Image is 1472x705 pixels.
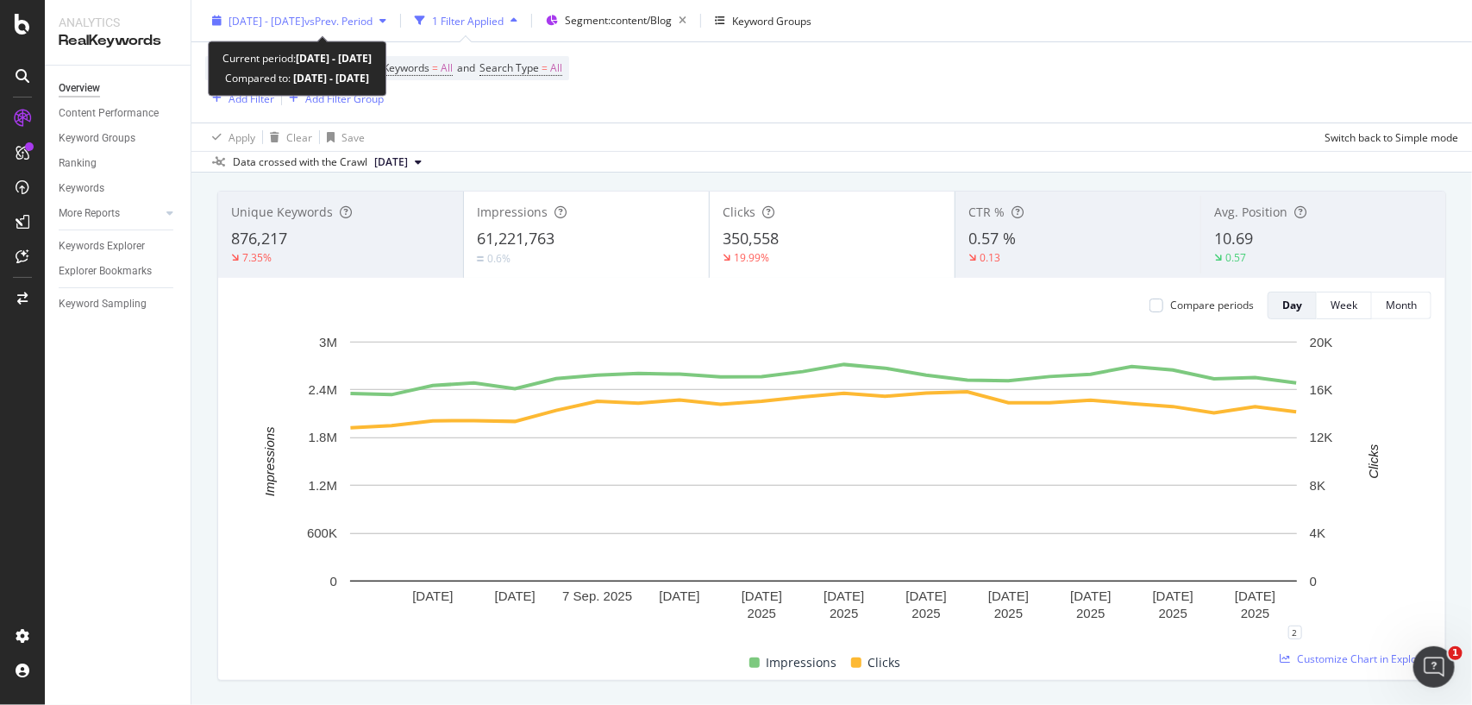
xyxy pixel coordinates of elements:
text: 2025 [994,606,1023,620]
text: 2025 [912,606,941,620]
img: Equal [477,256,484,261]
span: Impressions [477,204,548,220]
text: [DATE] [1070,589,1111,603]
span: = [432,60,438,75]
text: Impressions [262,426,277,496]
text: 1.2M [309,478,337,493]
span: and [457,60,475,75]
button: Add Filter [205,88,274,109]
text: [DATE] [495,589,536,603]
button: [DATE] [367,152,429,173]
span: Keywords [383,60,429,75]
button: Keyword Groups [708,7,818,35]
button: Clear [263,123,312,151]
div: Add Filter [229,91,274,105]
div: Explorer Bookmarks [59,262,152,280]
a: Keywords Explorer [59,237,179,255]
text: 0 [1310,574,1317,589]
div: Keywords Explorer [59,237,145,255]
text: [DATE] [412,589,453,603]
span: vs Prev. Period [304,13,373,28]
text: 3M [319,335,337,349]
a: Keywords [59,179,179,198]
text: [DATE] [659,589,699,603]
span: All [441,56,453,80]
text: Clicks [1367,444,1381,478]
text: 0 [330,574,337,589]
span: Customize Chart in Explorer [1297,651,1431,666]
div: Save [341,129,365,144]
text: 2025 [830,606,858,620]
div: Apply [229,129,255,144]
svg: A chart. [232,333,1415,633]
a: More Reports [59,205,161,223]
div: 1 Filter Applied [432,13,504,28]
div: More Reports [59,205,120,223]
span: [DATE] - [DATE] [229,13,304,28]
div: 19.99% [734,250,769,265]
span: CTR % [968,204,1005,220]
span: 1 [1449,646,1463,660]
span: All [550,56,562,80]
div: Data crossed with the Crawl [233,154,367,170]
div: Switch back to Simple mode [1325,129,1458,144]
div: RealKeywords [59,31,177,51]
text: 2025 [748,606,776,620]
a: Keyword Groups [59,129,179,148]
text: 16K [1310,382,1333,397]
span: Search Type [479,60,539,75]
a: Ranking [59,154,179,173]
div: 0.6% [487,251,511,266]
span: Segment: content/Blog [565,13,672,28]
a: Explorer Bookmarks [59,262,179,280]
text: 2.4M [309,382,337,397]
button: Add Filter Group [282,88,384,109]
span: = [542,60,548,75]
text: 7 Sep. 2025 [562,589,632,603]
span: Clicks [723,204,755,220]
text: 2025 [1076,606,1105,620]
a: Content Performance [59,104,179,123]
a: Overview [59,79,179,98]
div: Content Performance [59,104,159,123]
text: 4K [1310,526,1325,540]
a: Keyword Sampling [59,295,179,313]
text: [DATE] [1235,589,1275,603]
span: Avg. Position [1214,204,1287,220]
div: Day [1282,298,1302,312]
div: Ranking [59,154,97,173]
span: 0.57 % [968,228,1016,249]
div: Overview [59,79,100,98]
button: Week [1317,292,1372,319]
text: [DATE] [988,589,1029,603]
text: [DATE] [824,589,864,603]
button: Switch back to Simple mode [1318,123,1458,151]
span: Impressions [767,652,837,673]
span: Unique Keywords [231,204,333,220]
text: 20K [1310,335,1333,349]
span: Clicks [868,652,901,673]
div: 2 [1288,626,1302,639]
div: Add Filter Group [305,91,384,105]
text: 12K [1310,431,1333,445]
text: [DATE] [906,589,947,603]
button: 1 Filter Applied [408,7,524,35]
button: Save [320,123,365,151]
button: Day [1268,292,1317,319]
button: Apply [205,123,255,151]
text: 600K [307,526,337,540]
button: Month [1372,292,1431,319]
text: 2025 [1241,606,1269,620]
div: 7.35% [242,250,272,265]
span: 350,558 [723,228,779,249]
b: [DATE] - [DATE] [296,52,372,66]
div: 0.57 [1225,250,1246,265]
div: Clear [286,129,312,144]
span: 2025 Sep. 1st [374,154,408,170]
div: Analytics [59,14,177,31]
a: Customize Chart in Explorer [1280,651,1431,666]
text: 2025 [1159,606,1187,620]
div: Compared to: [225,69,369,89]
text: 8K [1310,478,1325,493]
